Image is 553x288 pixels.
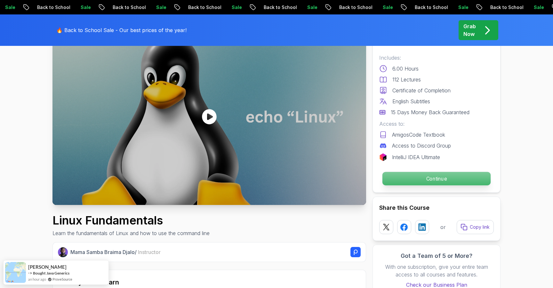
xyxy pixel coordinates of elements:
p: Sale [113,4,134,11]
p: 6.00 Hours [392,65,419,72]
p: With one subscription, give your entire team access to all courses and features. [379,263,494,278]
img: Nelson Djalo [58,247,68,257]
h2: What you will learn [60,278,358,287]
h1: Linux Fundamentals [52,214,210,227]
span: -> [28,270,32,275]
p: Back to School [221,4,264,11]
a: Bought Java Generics [33,270,69,276]
p: Back to School [70,4,113,11]
p: Certificate of Completion [392,87,451,94]
p: English Subtitles [392,97,430,105]
button: Continue [382,172,491,186]
span: an hour ago [28,276,46,282]
p: Sale [189,4,209,11]
h2: Share this Course [379,203,494,212]
p: Sale [264,4,285,11]
span: Instructor [138,249,161,255]
h3: Got a Team of 5 or More? [379,251,494,260]
img: jetbrains logo [379,153,387,161]
p: Grab Now [463,22,476,38]
p: Back to School [296,4,340,11]
p: Sale [38,4,58,11]
p: Mama Samba Braima Djalo / [70,248,161,256]
p: Continue [382,172,491,185]
button: Copy link [457,220,494,234]
p: Access to Discord Group [392,142,451,149]
p: AmigosCode Textbook [392,131,445,139]
p: Sale [491,4,511,11]
p: 15 Days Money Back Guaranteed [391,108,469,116]
p: Copy link [470,224,490,230]
p: Includes: [379,54,494,62]
span: [PERSON_NAME] [28,264,67,270]
p: 112 Lectures [392,76,421,83]
p: Back to School [372,4,415,11]
p: 🔥 Back to School Sale - Our best prices of the year! [56,26,187,34]
p: Sale [340,4,360,11]
a: ProveSource [52,276,72,282]
p: Learn the fundamentals of Linux and how to use the command line [52,229,210,237]
p: Sale [415,4,436,11]
img: provesource social proof notification image [5,262,26,283]
p: IntelliJ IDEA Ultimate [392,153,440,161]
p: or [440,223,446,231]
p: Back to School [145,4,189,11]
p: Back to School [447,4,491,11]
p: Access to: [379,120,494,128]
